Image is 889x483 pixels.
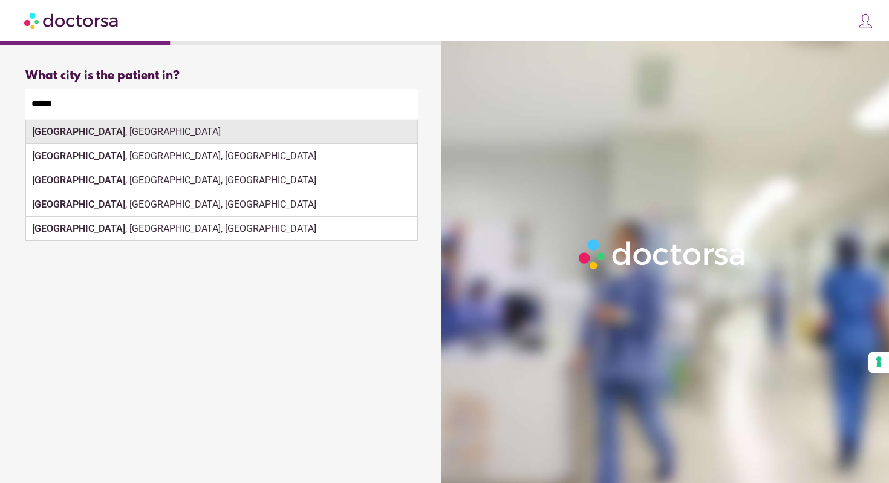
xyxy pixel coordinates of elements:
[868,352,889,373] button: Your consent preferences for tracking technologies
[26,144,417,168] div: , [GEOGRAPHIC_DATA], [GEOGRAPHIC_DATA]
[857,13,874,30] img: icons8-customer-100.png
[574,234,752,274] img: Logo-Doctorsa-trans-White-partial-flat.png
[26,192,417,217] div: , [GEOGRAPHIC_DATA], [GEOGRAPHIC_DATA]
[26,168,417,192] div: , [GEOGRAPHIC_DATA], [GEOGRAPHIC_DATA]
[25,69,418,83] div: What city is the patient in?
[32,150,125,162] strong: [GEOGRAPHIC_DATA]
[32,199,125,210] strong: [GEOGRAPHIC_DATA]
[24,7,120,34] img: Doctorsa.com
[32,223,125,234] strong: [GEOGRAPHIC_DATA]
[26,120,417,144] div: , [GEOGRAPHIC_DATA]
[32,126,125,137] strong: [GEOGRAPHIC_DATA]
[26,217,417,241] div: , [GEOGRAPHIC_DATA], [GEOGRAPHIC_DATA]
[25,119,418,145] div: Make sure the city you pick is where you need assistance.
[32,174,125,186] strong: [GEOGRAPHIC_DATA]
